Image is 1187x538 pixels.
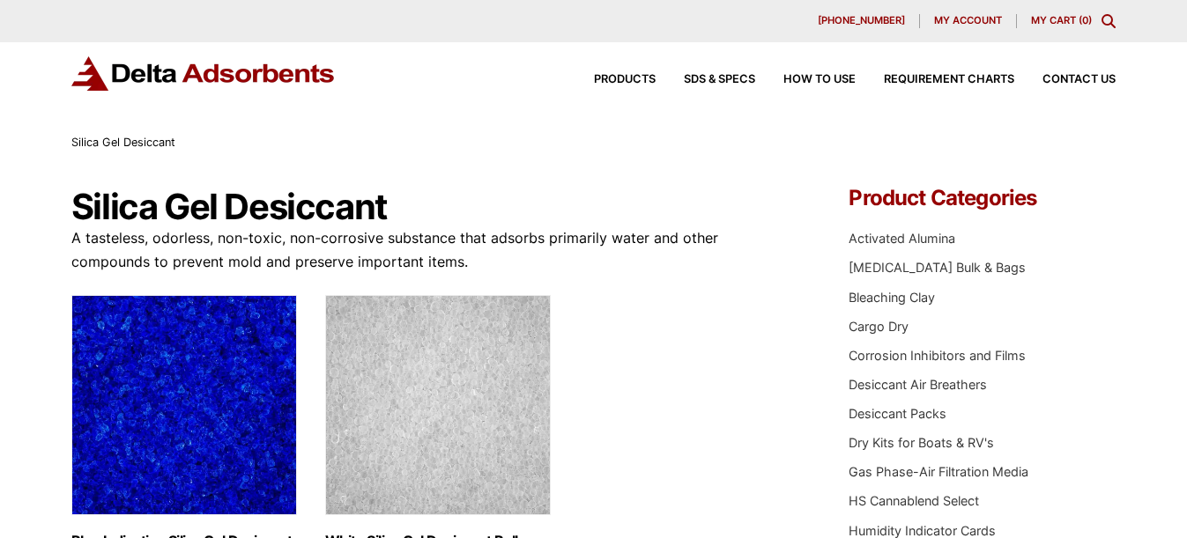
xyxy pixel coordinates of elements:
[849,523,996,538] a: Humidity Indicator Cards
[849,406,946,421] a: Desiccant Packs
[684,74,755,85] span: SDS & SPECS
[920,14,1017,28] a: My account
[1102,14,1116,28] div: Toggle Modal Content
[884,74,1014,85] span: Requirement Charts
[849,377,987,392] a: Desiccant Air Breathers
[656,74,755,85] a: SDS & SPECS
[818,16,905,26] span: [PHONE_NUMBER]
[71,295,297,515] img: Blue Indicating Silica Gel Desiccant Bulk
[849,231,955,246] a: Activated Alumina
[755,74,856,85] a: How to Use
[849,290,935,305] a: Bleaching Clay
[71,56,336,91] img: Delta Adsorbents
[1082,14,1088,26] span: 0
[934,16,1002,26] span: My account
[856,74,1014,85] a: Requirement Charts
[849,188,1116,209] h4: Product Categories
[849,260,1026,275] a: [MEDICAL_DATA] Bulk & Bags
[849,435,994,450] a: Dry Kits for Boats & RV's
[1014,74,1116,85] a: Contact Us
[566,74,656,85] a: Products
[71,226,798,274] p: A tasteless, odorless, non-toxic, non-corrosive substance that adsorbs primarily water and other ...
[1042,74,1116,85] span: Contact Us
[849,319,909,334] a: Cargo Dry
[325,295,551,515] img: White Silica Gel Desiccant Bulk
[1031,14,1092,26] a: My Cart (0)
[849,348,1026,363] a: Corrosion Inhibitors and Films
[849,493,979,508] a: HS Cannablend Select
[804,14,920,28] a: [PHONE_NUMBER]
[71,188,798,226] h1: Silica Gel Desiccant
[849,464,1028,479] a: Gas Phase-Air Filtration Media
[783,74,856,85] span: How to Use
[71,136,175,149] span: Silica Gel Desiccant
[594,74,656,85] span: Products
